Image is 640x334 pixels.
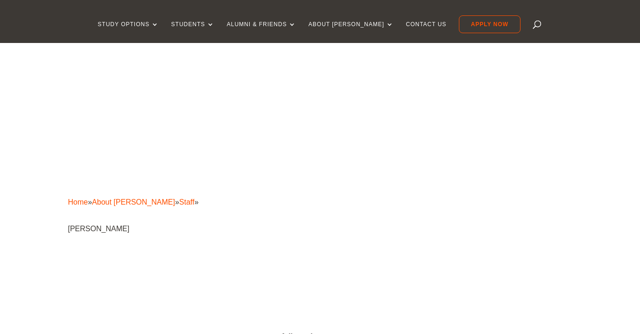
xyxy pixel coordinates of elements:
[68,198,88,206] a: Home
[459,15,520,33] a: Apply Now
[98,21,159,43] a: Study Options
[68,196,572,208] div: » » »
[68,222,572,235] div: [PERSON_NAME]
[171,21,215,43] a: Students
[179,198,195,206] a: Staff
[406,21,446,43] a: Contact Us
[227,21,296,43] a: Alumni & Friends
[92,198,175,206] a: About [PERSON_NAME]
[309,21,394,43] a: About [PERSON_NAME]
